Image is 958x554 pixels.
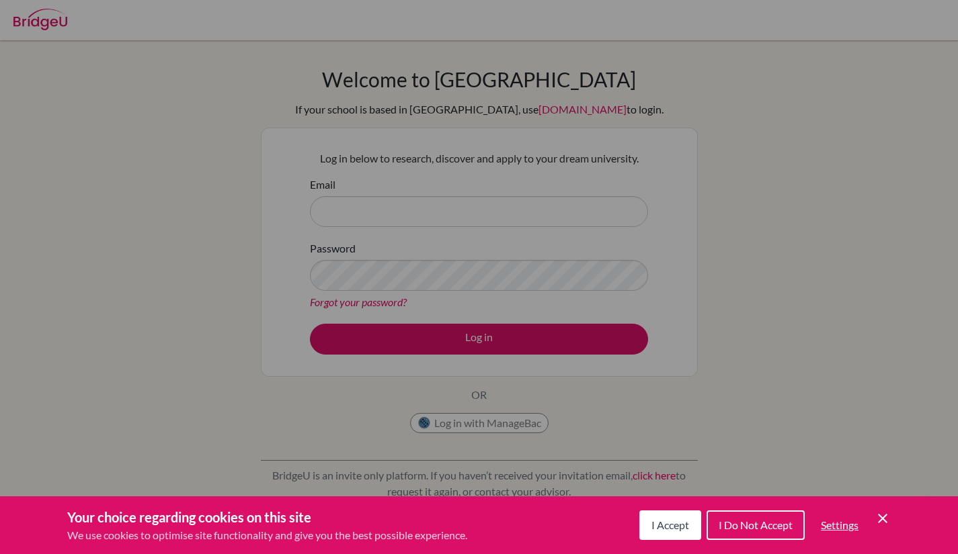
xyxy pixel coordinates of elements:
[810,512,869,539] button: Settings
[639,510,701,540] button: I Accept
[651,518,689,531] span: I Accept
[67,527,467,543] p: We use cookies to optimise site functionality and give you the best possible experience.
[67,507,467,527] h3: Your choice regarding cookies on this site
[719,518,793,531] span: I Do Not Accept
[821,518,859,531] span: Settings
[875,510,891,526] button: Save and close
[707,510,805,540] button: I Do Not Accept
